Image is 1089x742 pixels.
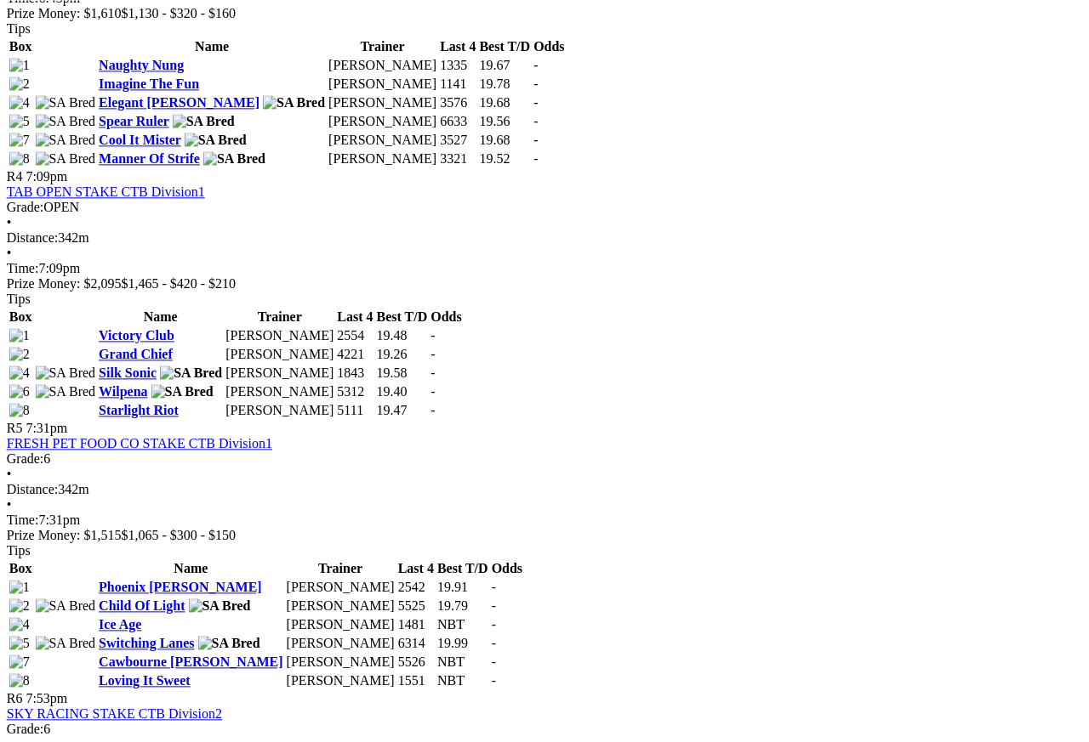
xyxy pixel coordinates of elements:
[7,230,1082,246] div: 342m
[198,636,260,651] img: SA Bred
[479,76,532,93] td: 19.78
[7,513,39,527] span: Time:
[9,151,30,167] img: 8
[7,543,31,558] span: Tips
[479,132,532,149] td: 19.68
[533,114,538,128] span: -
[36,598,96,614] img: SA Bred
[328,150,437,167] td: [PERSON_NAME]
[439,113,476,130] td: 6633
[7,230,58,245] span: Distance:
[7,528,1082,543] div: Prize Money: $1,515
[492,636,496,650] span: -
[7,691,23,705] span: R6
[9,309,32,324] span: Box
[436,560,489,577] th: Best T/D
[122,276,237,291] span: $1,465 - $420 - $210
[431,328,436,343] span: -
[328,113,437,130] td: [PERSON_NAME]
[337,327,374,344] td: 2554
[7,421,23,435] span: R5
[9,114,30,129] img: 5
[99,598,185,613] a: Child Of Light
[99,151,200,166] a: Manner Of Strife
[7,276,1082,292] div: Prize Money: $2,095
[286,635,396,652] td: [PERSON_NAME]
[173,114,235,129] img: SA Bred
[337,402,374,419] td: 5111
[7,722,1082,737] div: 6
[479,113,532,130] td: 19.56
[431,384,436,399] span: -
[479,38,532,55] th: Best T/D
[430,309,463,326] th: Odds
[9,76,30,92] img: 2
[225,327,334,344] td: [PERSON_NAME]
[491,560,523,577] th: Odds
[160,365,222,381] img: SA Bred
[286,616,396,633] td: [PERSON_NAME]
[439,94,476,111] td: 3576
[376,402,429,419] td: 19.47
[431,347,436,361] span: -
[533,76,538,91] span: -
[36,384,96,399] img: SA Bred
[7,482,58,496] span: Distance:
[99,384,148,399] a: Wilpena
[9,328,30,343] img: 1
[479,57,532,74] td: 19.67
[99,580,262,594] a: Phoenix [PERSON_NAME]
[98,38,326,55] th: Name
[36,133,96,148] img: SA Bred
[99,673,191,688] a: Loving It Sweet
[7,261,1082,276] div: 7:09pm
[7,497,12,512] span: •
[439,150,476,167] td: 3321
[225,346,334,363] td: [PERSON_NAME]
[9,598,30,614] img: 2
[99,403,179,417] a: Starlight Riot
[439,76,476,93] td: 1141
[479,94,532,111] td: 19.68
[9,95,30,110] img: 4
[99,76,199,91] a: Imagine The Fun
[397,598,435,615] td: 5525
[328,132,437,149] td: [PERSON_NAME]
[328,94,437,111] td: [PERSON_NAME]
[225,402,334,419] td: [PERSON_NAME]
[533,151,538,166] span: -
[397,560,435,577] th: Last 4
[7,246,12,260] span: •
[436,672,489,689] td: NBT
[225,309,334,326] th: Trainer
[376,365,429,382] td: 19.58
[439,57,476,74] td: 1335
[397,579,435,596] td: 2542
[9,133,30,148] img: 7
[36,114,96,129] img: SA Bred
[286,560,396,577] th: Trainer
[533,133,538,147] span: -
[7,722,44,736] span: Grade:
[9,347,30,362] img: 2
[492,580,496,594] span: -
[9,39,32,54] span: Box
[7,451,1082,467] div: 6
[492,654,496,669] span: -
[7,482,1082,497] div: 342m
[7,215,12,229] span: •
[286,598,396,615] td: [PERSON_NAME]
[436,598,489,615] td: 19.79
[397,635,435,652] td: 6314
[337,309,374,326] th: Last 4
[203,151,265,167] img: SA Bred
[7,467,12,481] span: •
[7,184,205,199] a: TAB OPEN STAKE CTB Division1
[533,95,538,110] span: -
[337,346,374,363] td: 4221
[328,57,437,74] td: [PERSON_NAME]
[7,436,272,450] a: FRESH PET FOOD CO STAKE CTB Division1
[7,513,1082,528] div: 7:31pm
[36,636,96,651] img: SA Bred
[99,133,181,147] a: Cool It Mister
